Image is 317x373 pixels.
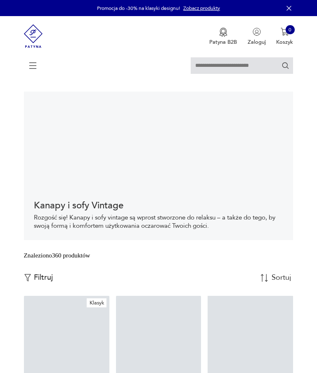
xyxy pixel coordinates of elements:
p: Filtruj [34,273,53,282]
div: 0 [286,25,295,34]
div: Sortuj według daty dodania [272,274,292,281]
img: Sort Icon [260,274,268,282]
button: Zaloguj [248,28,266,46]
img: 4dcd11543b3b691785adeaf032051535.jpg [24,92,293,191]
p: Zaloguj [248,38,266,46]
img: Patyna - sklep z meblami i dekoracjami vintage [24,16,43,56]
button: Filtruj [24,273,53,282]
p: Patyna B2B [209,38,237,46]
p: Koszyk [276,38,293,46]
div: Znaleziono 360 produktów [24,251,90,260]
img: Ikona koszyka [281,28,289,36]
img: Ikonka filtrowania [24,274,31,281]
a: Zobacz produkty [183,5,220,12]
button: Patyna B2B [209,28,237,46]
button: 0Koszyk [276,28,293,46]
button: Szukaj [282,61,289,69]
a: Ikona medaluPatyna B2B [209,28,237,46]
img: Ikona medalu [219,28,227,37]
p: Rozgość się! Kanapy i sofy vintage są wprost stworzone do relaksu – a także do tego, by swoją for... [34,214,284,230]
img: Ikonka użytkownika [253,28,261,36]
p: Promocja do -30% na klasyki designu! [97,5,180,12]
h1: Kanapy i sofy Vintage [34,201,284,210]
